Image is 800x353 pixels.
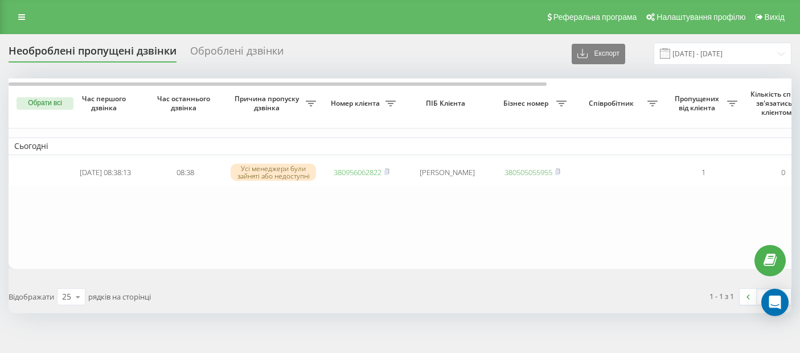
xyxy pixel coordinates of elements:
td: [DATE] 08:38:13 [65,157,145,188]
div: Необроблені пропущені дзвінки [9,45,177,63]
a: 380505055955 [504,167,552,177]
button: Експорт [572,44,625,64]
span: Пропущених від клієнта [669,94,727,112]
td: [PERSON_NAME] [401,157,493,188]
span: Налаштування профілю [657,13,745,22]
a: 1 [757,289,774,305]
span: Номер клієнта [327,99,385,108]
td: 08:38 [145,157,225,188]
span: Співробітник [578,99,647,108]
div: 1 - 1 з 1 [709,290,734,302]
span: ПІБ Клієнта [411,99,483,108]
div: 25 [62,291,71,302]
button: Обрати всі [17,97,73,110]
div: Open Intercom Messenger [761,289,789,316]
div: Усі менеджери були зайняті або недоступні [231,164,316,181]
span: Причина пропуску дзвінка [231,94,306,112]
span: Бізнес номер [498,99,556,108]
span: Час першого дзвінка [75,94,136,112]
span: Реферальна програма [553,13,637,22]
span: Відображати [9,292,54,302]
div: Оброблені дзвінки [190,45,284,63]
span: Час останнього дзвінка [154,94,216,112]
a: 380956062822 [334,167,381,177]
td: 1 [663,157,743,188]
span: рядків на сторінці [88,292,151,302]
span: Вихід [765,13,785,22]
